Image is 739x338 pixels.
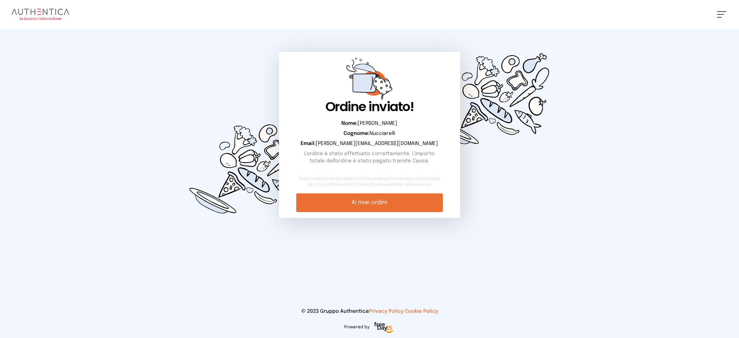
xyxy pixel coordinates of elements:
[369,309,403,314] a: Privacy Policy
[296,140,442,147] p: [PERSON_NAME][EMAIL_ADDRESS][DOMAIN_NAME]
[12,308,727,315] p: © 2023 Gruppo Authentica
[296,176,442,188] small: Indipendentemente dalla notifica email potrai sempre controllare se il tuo ordine è stato ricevut...
[344,131,369,136] b: Cognome:
[296,193,442,212] a: Ai miei ordini
[179,98,318,238] img: d0449c3114cc73e99fc76ced0c51d0cd.svg
[12,9,69,20] img: logo.8f33a47.png
[296,150,442,164] p: L'ordine è stato effettuato correttamente. L'importo totale dell'ordine è stato pagato tramite Ca...
[421,29,560,169] img: d0449c3114cc73e99fc76ced0c51d0cd.svg
[301,141,316,146] b: Email:
[341,121,358,126] b: Nome:
[296,130,442,137] p: Nucciarelli
[405,309,438,314] a: Cookie Policy
[372,321,395,335] img: logo-freeday.3e08031.png
[296,100,442,114] h1: Ordine inviato!
[344,324,369,330] span: Powered by
[296,120,442,127] p: [PERSON_NAME]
